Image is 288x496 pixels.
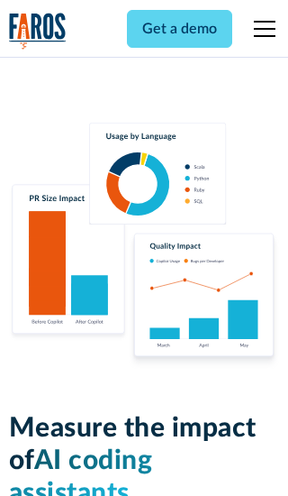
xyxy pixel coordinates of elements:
[127,10,232,48] a: Get a demo
[243,7,279,51] div: menu
[9,13,67,50] img: Logo of the analytics and reporting company Faros.
[9,123,280,369] img: Charts tracking GitHub Copilot's usage and impact on velocity and quality
[9,13,67,50] a: home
